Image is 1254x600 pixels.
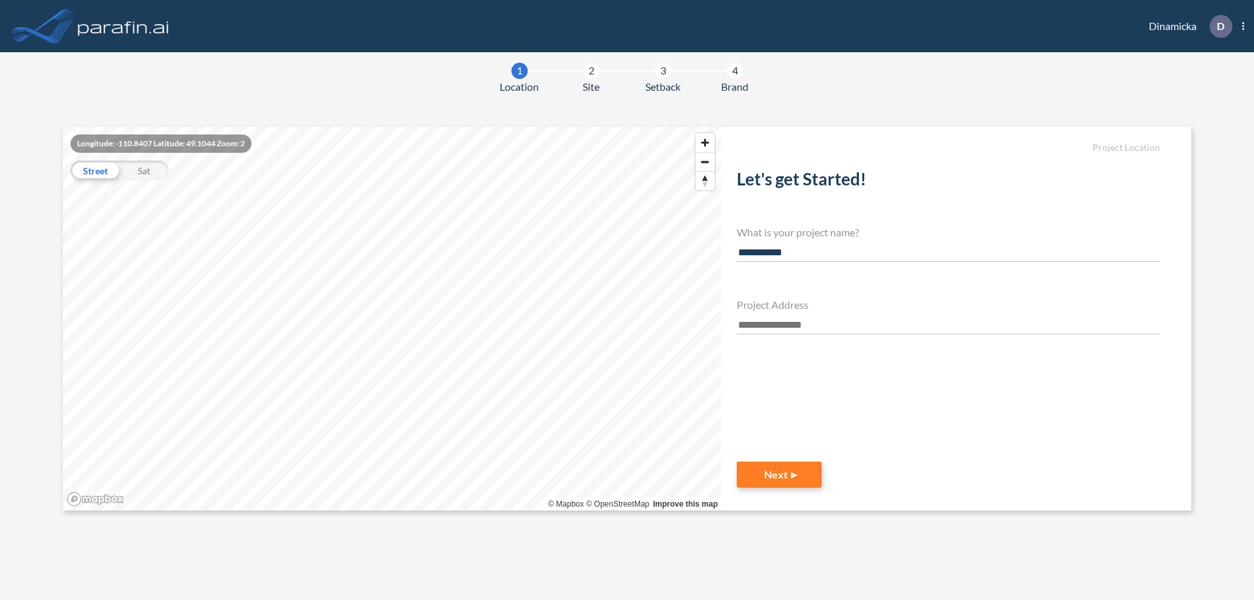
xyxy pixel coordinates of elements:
span: Brand [721,79,748,95]
h4: What is your project name? [737,226,1160,238]
span: Site [583,79,600,95]
button: Zoom in [696,133,715,152]
a: Improve this map [653,499,718,509]
div: 1 [511,63,528,79]
div: Street [71,161,120,180]
span: Zoom out [696,153,715,171]
button: Zoom out [696,152,715,171]
div: 3 [655,63,671,79]
div: Sat [120,161,169,180]
a: Mapbox [548,499,584,509]
h5: Project Location [737,142,1160,153]
h2: Let's get Started! [737,169,1160,195]
div: Dinamicka [1129,15,1244,38]
span: Location [500,79,539,95]
a: OpenStreetMap [586,499,649,509]
canvas: Map [63,127,721,511]
div: Longitude: -110.8407 Latitude: 49.1044 Zoom: 2 [71,134,251,153]
div: 4 [727,63,743,79]
p: D [1217,20,1225,32]
span: Setback [645,79,681,95]
span: Reset bearing to north [696,172,715,190]
button: Next [737,462,822,488]
button: Reset bearing to north [696,171,715,190]
img: logo [75,13,172,39]
div: 2 [583,63,600,79]
a: Mapbox homepage [67,492,124,507]
h4: Project Address [737,298,1160,311]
